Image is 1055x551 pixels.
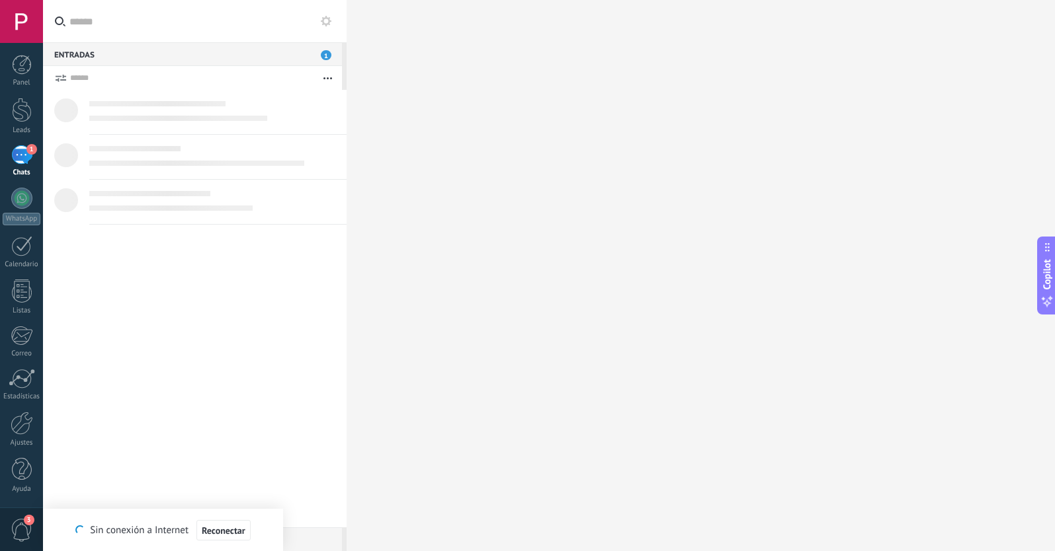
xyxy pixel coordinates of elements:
[1040,260,1054,290] span: Copilot
[3,126,41,135] div: Leads
[24,515,34,525] span: 3
[321,50,331,60] span: 1
[26,144,37,155] span: 1
[202,526,245,535] span: Reconectar
[3,439,41,447] div: Ajustes
[75,519,250,541] div: Sin conexión a Internet
[314,66,342,90] button: Más
[3,213,40,225] div: WhatsApp
[196,520,251,541] button: Reconectar
[3,168,41,177] div: Chats
[3,79,41,87] div: Panel
[3,349,41,358] div: Correo
[3,260,41,269] div: Calendario
[43,42,342,66] div: Entradas
[3,485,41,494] div: Ayuda
[3,307,41,315] div: Listas
[3,392,41,401] div: Estadísticas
